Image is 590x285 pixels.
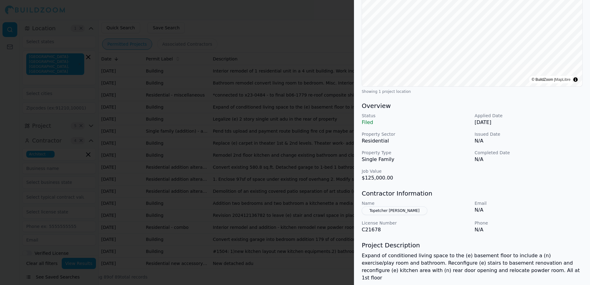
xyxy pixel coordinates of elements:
[475,200,583,206] p: Email
[362,241,583,250] h3: Project Description
[362,113,470,119] p: Status
[475,226,583,233] p: N/A
[362,168,470,174] p: Job Value
[475,137,583,145] p: N/A
[362,220,470,226] p: License Number
[555,77,571,82] a: MapLibre
[362,200,470,206] p: Name
[362,206,427,215] button: Topetcher [PERSON_NAME]
[362,189,583,198] h3: Contractor Information
[362,119,470,126] p: Filed
[572,76,579,83] summary: Toggle attribution
[475,206,583,214] p: N/A
[475,131,583,137] p: Issued Date
[475,156,583,163] p: N/A
[362,89,583,94] div: Showing 1 project location
[362,174,470,182] p: $125,000.00
[475,220,583,226] p: Phone
[362,156,470,163] p: Single Family
[475,150,583,156] p: Completed Date
[475,119,583,126] p: [DATE]
[362,150,470,156] p: Property Type
[362,137,470,145] p: Residential
[532,76,571,83] div: © BuildZoom |
[362,131,470,137] p: Property Sector
[362,226,470,233] p: C21678
[362,101,583,110] h3: Overview
[475,113,583,119] p: Applied Date
[362,252,583,282] p: Expand of conditioned living space to the (e) basement floor to include a (n) exercise/play room ...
